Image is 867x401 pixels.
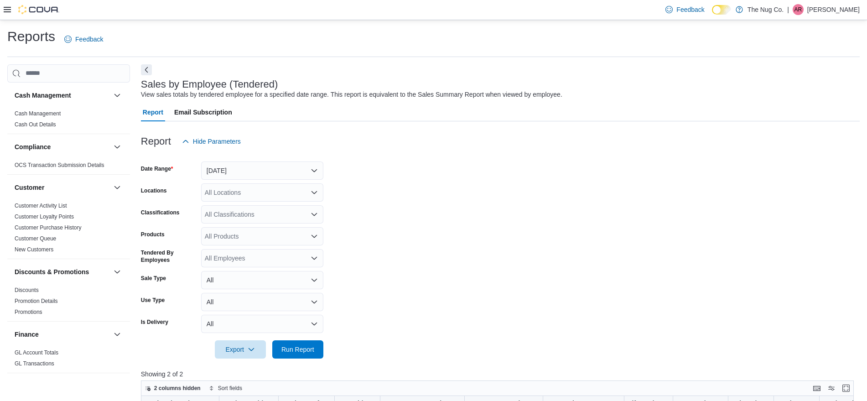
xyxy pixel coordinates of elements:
[61,30,107,48] a: Feedback
[215,340,266,359] button: Export
[220,340,260,359] span: Export
[7,200,130,259] div: Customer
[15,183,44,192] h3: Customer
[15,235,56,242] a: Customer Queue
[841,383,851,394] button: Enter fullscreen
[15,360,54,367] a: GL Transactions
[112,329,123,340] button: Finance
[15,381,110,391] button: Inventory
[112,141,123,152] button: Compliance
[18,5,59,14] img: Cova
[712,5,731,15] input: Dark Mode
[201,271,323,289] button: All
[676,5,704,14] span: Feedback
[141,297,165,304] label: Use Type
[15,224,82,231] a: Customer Purchase History
[15,110,61,117] a: Cash Management
[15,349,58,356] a: GL Account Totals
[193,137,241,146] span: Hide Parameters
[15,267,89,276] h3: Discounts & Promotions
[141,187,167,194] label: Locations
[15,267,110,276] button: Discounts & Promotions
[141,90,562,99] div: View sales totals by tendered employee for a specified date range. This report is equivalent to t...
[7,285,130,321] div: Discounts & Promotions
[174,103,232,121] span: Email Subscription
[15,286,39,294] span: Discounts
[311,233,318,240] button: Open list of options
[15,287,39,293] a: Discounts
[112,182,123,193] button: Customer
[794,4,802,15] span: AR
[311,211,318,218] button: Open list of options
[178,132,244,151] button: Hide Parameters
[811,383,822,394] button: Keyboard shortcuts
[205,383,246,394] button: Sort fields
[7,347,130,373] div: Finance
[15,121,56,128] a: Cash Out Details
[807,4,860,15] p: [PERSON_NAME]
[15,298,58,304] a: Promotion Details
[15,203,67,209] a: Customer Activity List
[141,383,204,394] button: 2 columns hidden
[272,340,323,359] button: Run Report
[141,275,166,282] label: Sale Type
[112,266,123,277] button: Discounts & Promotions
[15,91,110,100] button: Cash Management
[311,189,318,196] button: Open list of options
[15,309,42,315] a: Promotions
[826,383,837,394] button: Display options
[141,64,152,75] button: Next
[141,79,278,90] h3: Sales by Employee (Tendered)
[15,183,110,192] button: Customer
[281,345,314,354] span: Run Report
[15,330,110,339] button: Finance
[15,142,110,151] button: Compliance
[7,108,130,134] div: Cash Management
[112,380,123,391] button: Inventory
[154,385,201,392] span: 2 columns hidden
[7,27,55,46] h1: Reports
[112,90,123,101] button: Cash Management
[201,293,323,311] button: All
[7,160,130,174] div: Compliance
[15,308,42,316] span: Promotions
[141,370,861,379] p: Showing 2 of 2
[15,202,67,209] span: Customer Activity List
[75,35,103,44] span: Feedback
[793,4,804,15] div: Alex Roerick
[141,209,180,216] label: Classifications
[201,315,323,333] button: All
[311,255,318,262] button: Open list of options
[143,103,163,121] span: Report
[141,318,168,326] label: Is Delivery
[15,214,74,220] a: Customer Loyalty Points
[141,231,165,238] label: Products
[15,381,43,391] h3: Inventory
[748,4,784,15] p: The Nug Co.
[15,246,53,253] a: New Customers
[15,297,58,305] span: Promotion Details
[15,162,104,168] a: OCS Transaction Submission Details
[141,136,171,147] h3: Report
[662,0,708,19] a: Feedback
[15,161,104,169] span: OCS Transaction Submission Details
[15,142,51,151] h3: Compliance
[141,165,173,172] label: Date Range
[15,91,71,100] h3: Cash Management
[15,330,39,339] h3: Finance
[218,385,242,392] span: Sort fields
[201,161,323,180] button: [DATE]
[141,249,197,264] label: Tendered By Employees
[787,4,789,15] p: |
